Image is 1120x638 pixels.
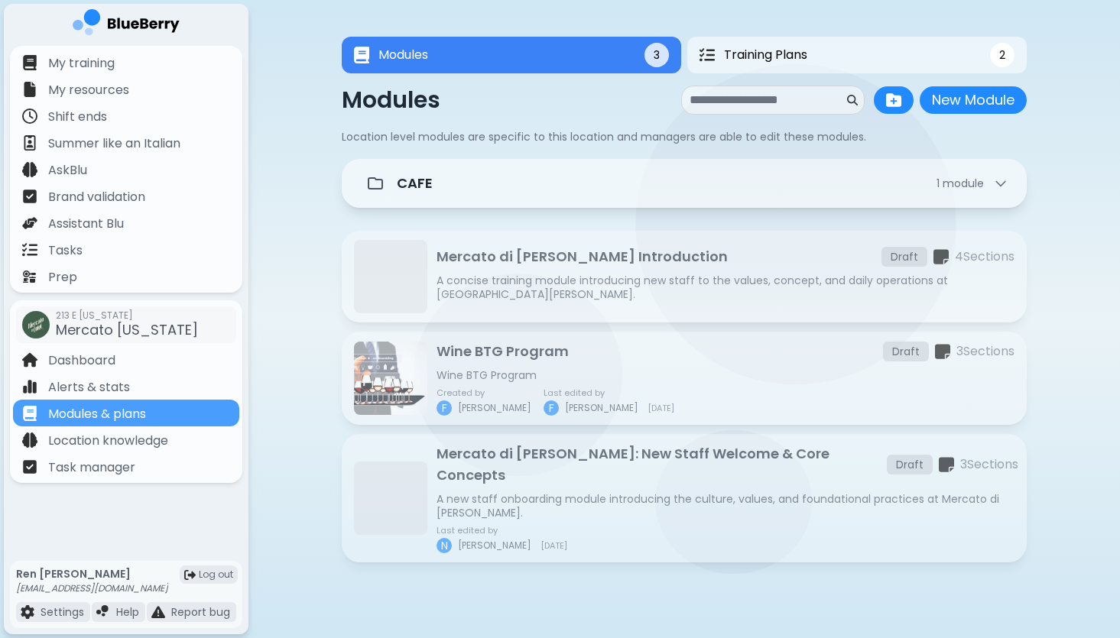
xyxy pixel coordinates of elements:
[999,48,1005,62] span: 2
[48,134,180,153] p: Summer like an Italian
[342,86,440,114] p: Modules
[378,46,428,64] span: Modules
[16,582,168,594] p: [EMAIL_ADDRESS][DOMAIN_NAME]
[22,352,37,368] img: file icon
[48,458,135,477] p: Task manager
[354,342,427,415] img: Wine BTG Program
[41,605,84,619] p: Settings
[184,569,196,581] img: logout
[16,567,168,581] p: Ren [PERSON_NAME]
[933,248,949,266] img: sections icon
[437,388,531,397] p: Created by
[458,402,531,414] span: [PERSON_NAME]
[565,402,638,414] span: [PERSON_NAME]
[48,54,115,73] p: My training
[22,189,37,204] img: file icon
[654,48,660,62] span: 3
[342,130,1027,144] p: Location level modules are specific to this location and managers are able to edit these modules.
[48,351,115,370] p: Dashboard
[171,605,230,619] p: Report bug
[22,55,37,70] img: file icon
[48,161,87,180] p: AskBlu
[48,378,130,397] p: Alerts & stats
[21,605,34,619] img: file icon
[700,47,715,63] img: Training Plans
[847,95,858,105] img: search icon
[22,379,37,394] img: file icon
[648,403,674,413] span: [DATE]
[48,268,77,287] p: Prep
[22,242,37,257] img: file icon
[22,215,37,231] img: file icon
[437,368,1014,382] p: Wine BTG Program
[887,455,933,474] div: Draft
[22,135,37,151] img: file icon
[437,274,1014,301] p: A concise training module introducing new staff to the values, concept, and daily operations at [...
[549,401,554,415] span: F
[354,47,369,64] img: Modules
[437,443,887,486] p: Mercato di [PERSON_NAME]: New Staff Welcome & Core Concepts
[939,456,954,474] img: sections icon
[199,568,233,581] span: Log out
[437,526,567,535] p: Last edited by
[151,605,165,619] img: file icon
[937,177,984,190] span: 1
[956,342,1014,361] p: 3 Section s
[48,81,129,99] p: My resources
[437,246,728,267] p: Mercato di [PERSON_NAME] Introduction
[441,539,448,552] span: N
[437,341,569,362] p: Wine BTG Program
[437,492,1014,520] p: A new staff onboarding module introducing the culture, values, and foundational practices at Merc...
[22,162,37,177] img: file icon
[442,401,447,415] span: F
[22,459,37,474] img: file icon
[56,309,198,322] span: 213 E [US_STATE]
[48,215,124,233] p: Assistant Blu
[920,86,1027,114] button: New Module
[48,432,168,450] p: Location knowledge
[22,108,37,124] img: file icon
[458,539,531,552] span: [PERSON_NAME]
[955,248,1014,266] p: 4 Section s
[943,176,984,191] span: module
[22,432,37,448] img: file icon
[342,434,1027,562] a: Mercato di [PERSON_NAME]: New Staff Welcome & Core ConceptsDraftsections icon3SectionsA new staff...
[544,388,674,397] p: Last edited by
[48,108,107,126] p: Shift ends
[342,37,681,73] button: ModulesModules3
[22,406,37,421] img: file icon
[886,92,901,108] img: folder plus icon
[96,605,110,619] img: file icon
[56,320,198,339] span: Mercato [US_STATE]
[342,231,1027,322] a: Mercato di [PERSON_NAME] IntroductionDraftsections icon4SectionsA concise training module introdu...
[48,405,146,423] p: Modules & plans
[48,188,145,206] p: Brand validation
[73,9,180,40] img: company logo
[22,269,37,284] img: file icon
[48,241,83,260] p: Tasks
[22,82,37,97] img: file icon
[935,343,950,361] img: sections icon
[342,332,1027,425] a: Wine BTG ProgramWine BTG ProgramDraftsections icon3SectionsWine BTG ProgramCreated byF[PERSON_NAM...
[883,342,929,361] div: Draft
[687,37,1027,73] button: Training PlansTraining Plans2
[397,173,433,194] p: CAFE
[881,247,927,267] div: Draft
[724,46,807,64] span: Training Plans
[960,455,1018,474] p: 3 Section s
[116,605,139,619] p: Help
[22,311,50,338] img: company thumbnail
[541,541,567,550] span: [DATE]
